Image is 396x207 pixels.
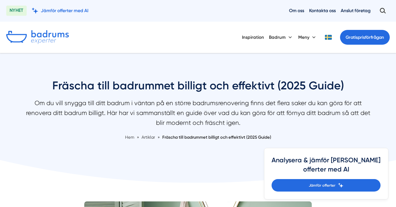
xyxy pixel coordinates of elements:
button: Badrum [269,29,293,45]
nav: Breadcrumb [24,134,373,141]
button: Meny [298,29,317,45]
span: Gratis [346,35,358,40]
a: Hem [125,135,134,140]
span: » [137,134,139,141]
h1: Fräscha till badrummet billigt och effektivt (2025 Guide) [24,78,373,98]
a: Fräscha till badrummet billigt och effektivt (2025 Guide) [162,135,271,140]
a: Inspiration [242,29,264,45]
p: Om du vill snygga till ditt badrum i väntan på en större badrumsrenovering finns det flera saker ... [24,98,373,131]
h4: Analysera & jämför [PERSON_NAME] offerter med AI [272,156,381,179]
a: Jämför offerter med AI [32,8,89,14]
span: Artiklar [142,135,155,140]
span: » [158,134,160,141]
span: Jämför offerter med AI [41,8,89,14]
span: NYHET [6,6,27,16]
img: Badrumsexperter.se logotyp [6,30,69,44]
span: Jämför offerter [309,182,335,188]
a: Anslut företag [341,8,371,14]
a: Artiklar [142,135,156,140]
a: Kontakta oss [309,8,336,14]
a: Gratisprisförfrågan [340,30,390,45]
a: Jämför offerter [272,179,381,192]
a: Om oss [289,8,304,14]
